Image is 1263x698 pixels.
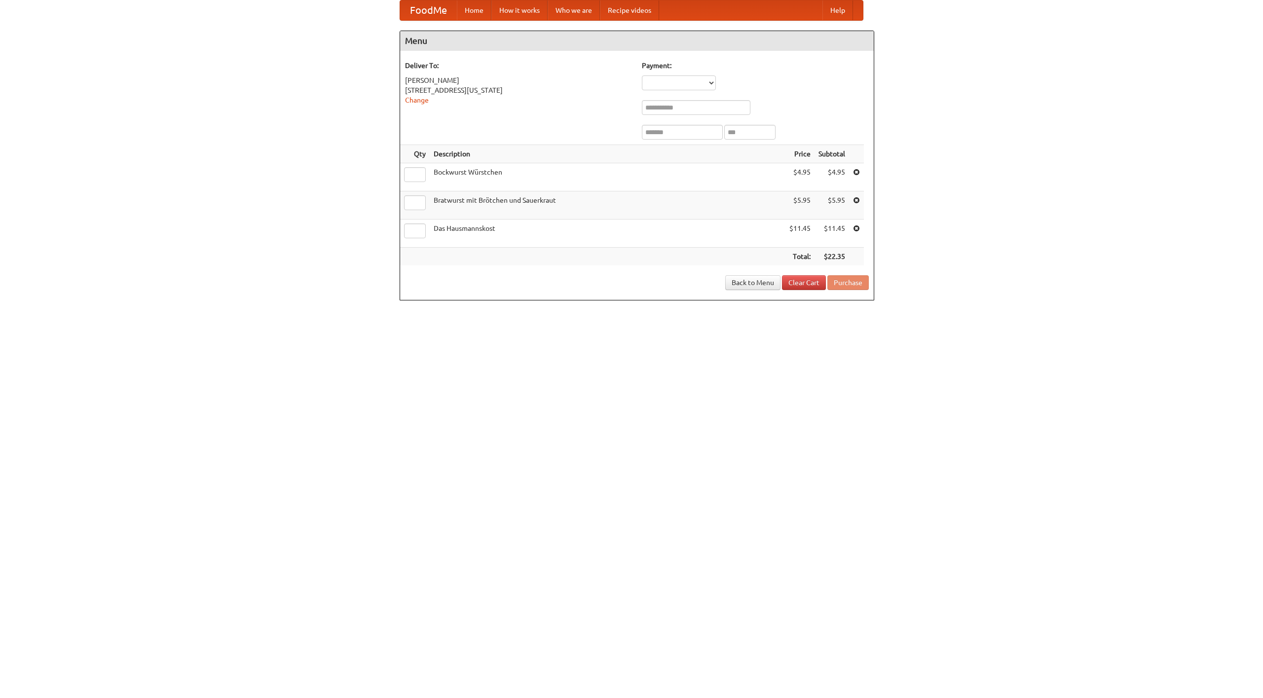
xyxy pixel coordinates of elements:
[457,0,491,20] a: Home
[785,248,815,266] th: Total:
[400,0,457,20] a: FoodMe
[642,61,869,71] h5: Payment:
[827,275,869,290] button: Purchase
[400,145,430,163] th: Qty
[785,220,815,248] td: $11.45
[430,163,785,191] td: Bockwurst Würstchen
[405,85,632,95] div: [STREET_ADDRESS][US_STATE]
[405,61,632,71] h5: Deliver To:
[548,0,600,20] a: Who we are
[400,31,874,51] h4: Menu
[725,275,780,290] a: Back to Menu
[430,220,785,248] td: Das Hausmannskost
[782,275,826,290] a: Clear Cart
[815,145,849,163] th: Subtotal
[815,248,849,266] th: $22.35
[785,191,815,220] td: $5.95
[430,191,785,220] td: Bratwurst mit Brötchen und Sauerkraut
[430,145,785,163] th: Description
[815,163,849,191] td: $4.95
[822,0,853,20] a: Help
[785,145,815,163] th: Price
[405,96,429,104] a: Change
[491,0,548,20] a: How it works
[600,0,659,20] a: Recipe videos
[815,191,849,220] td: $5.95
[815,220,849,248] td: $11.45
[785,163,815,191] td: $4.95
[405,75,632,85] div: [PERSON_NAME]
